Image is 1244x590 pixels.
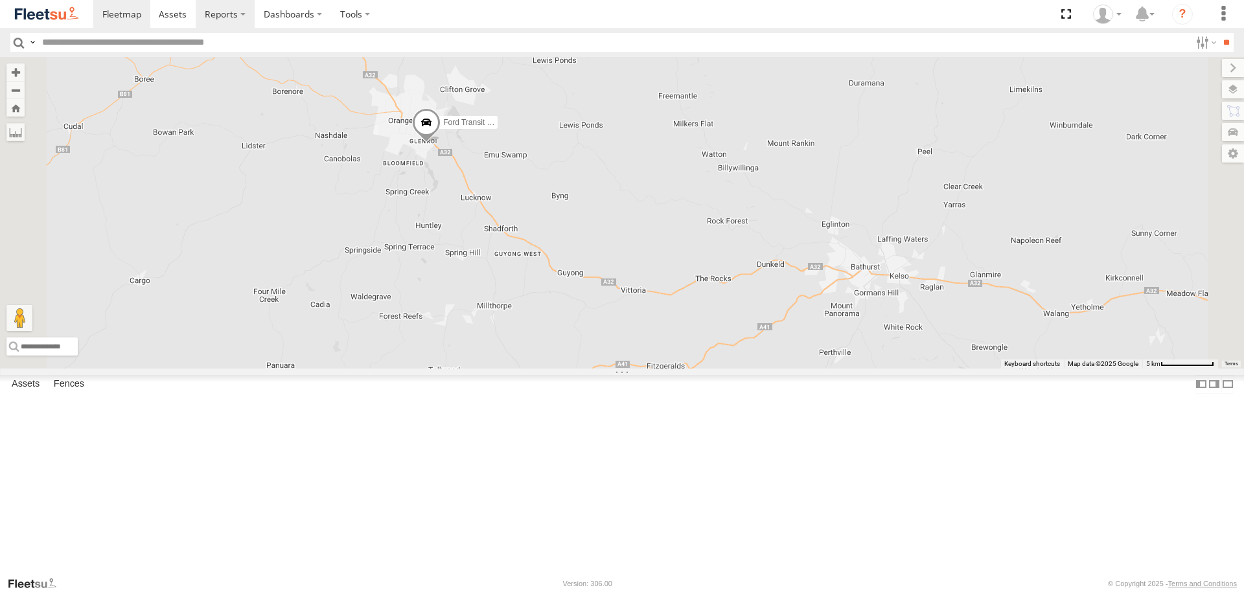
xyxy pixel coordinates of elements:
[47,376,91,394] label: Fences
[1195,375,1208,394] label: Dock Summary Table to the Left
[1221,375,1234,394] label: Hide Summary Table
[6,63,25,81] button: Zoom in
[1142,359,1218,369] button: Map Scale: 5 km per 79 pixels
[1168,580,1237,587] a: Terms and Conditions
[1191,33,1219,52] label: Search Filter Options
[1004,359,1060,369] button: Keyboard shortcuts
[1088,5,1126,24] div: Stephanie Renton
[1068,360,1138,367] span: Map data ©2025 Google
[6,305,32,331] button: Drag Pegman onto the map to open Street View
[1222,144,1244,163] label: Map Settings
[1172,4,1193,25] i: ?
[27,33,38,52] label: Search Query
[7,577,67,590] a: Visit our Website
[1146,360,1160,367] span: 5 km
[6,81,25,99] button: Zoom out
[6,123,25,141] label: Measure
[1225,361,1238,366] a: Terms (opens in new tab)
[6,99,25,117] button: Zoom Home
[13,5,80,23] img: fleetsu-logo-horizontal.svg
[1108,580,1237,587] div: © Copyright 2025 -
[5,376,46,394] label: Assets
[563,580,612,587] div: Version: 306.00
[1208,375,1221,394] label: Dock Summary Table to the Right
[443,118,504,127] span: Ford Transit 2019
